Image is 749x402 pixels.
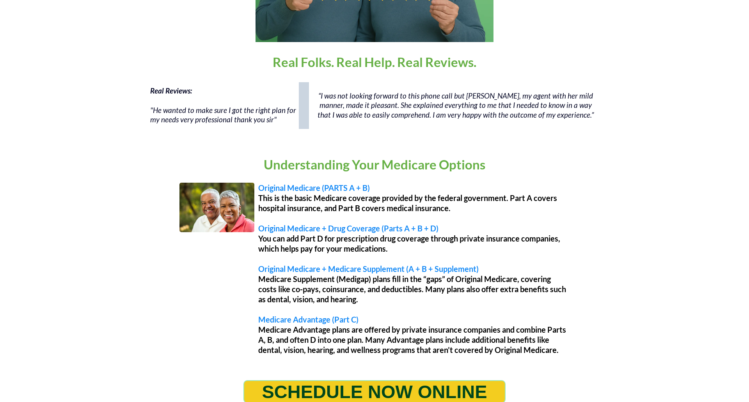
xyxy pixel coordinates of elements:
p: This is the basic Medicare coverage provided by the federal government. Part A covers hospital in... [258,193,570,213]
span: “I was not looking forward to this phone call but [PERSON_NAME], my agent with her mild manner, m... [318,91,594,119]
p: You can add Part D for prescription drug coverage through private insurance companies, which help... [258,233,570,254]
span: Medicare Advantage (Part C) [258,315,359,324]
p: Medicare Supplement (Medigap) plans fill in the “gaps” of Original Medicare, covering costs like ... [258,274,570,304]
span: Understanding Your Medicare Options [264,157,485,172]
span: "He wanted to make sure I got the right plan for my needs very professional thank you sir" [150,106,296,124]
span: Original Medicare + Drug Coverage (Parts A + B + D) [258,224,438,233]
span: Real Folks. Real Help. Real Reviews. [273,54,476,70]
span: Original Medicare + Medicare Supplement (A + B + Supplement) [258,264,479,273]
span: Original Medicare (PARTS A + B) [258,183,370,192]
img: Image [179,183,254,233]
span: Real Reviews: [150,86,192,95]
p: Medicare Advantage plans are offered by private insurance companies and combine Parts A, B, and o... [258,324,570,355]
